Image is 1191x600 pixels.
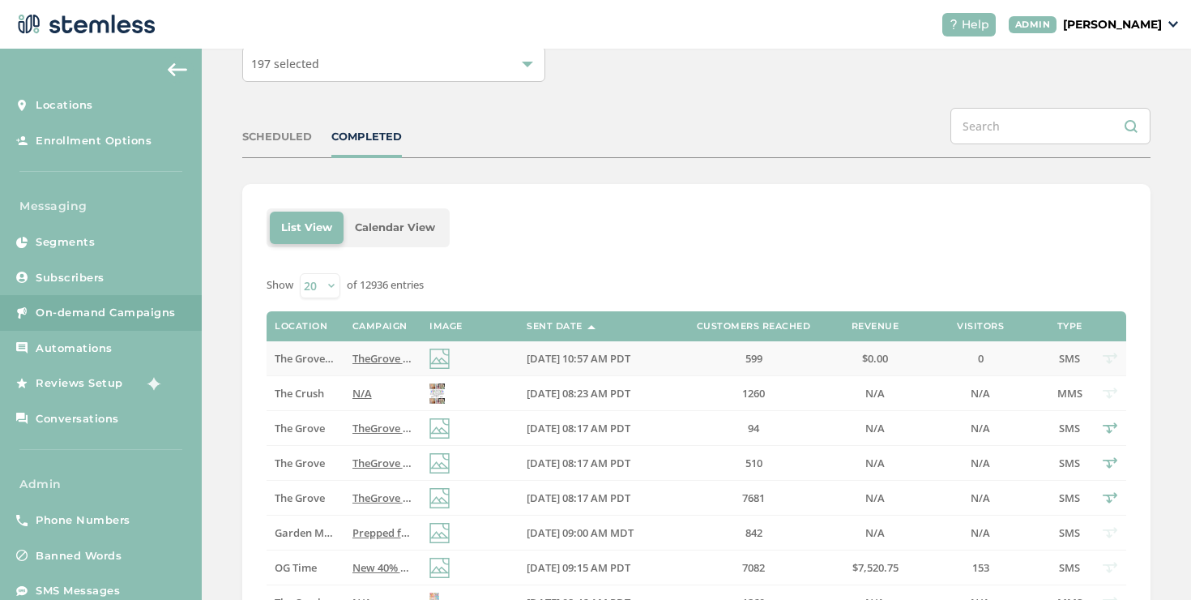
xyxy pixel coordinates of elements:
span: N/A [971,491,990,505]
span: 842 [745,525,762,540]
label: 09/04/2025 08:17 AM PDT [527,491,664,505]
label: SMS [1053,456,1086,470]
label: N/A [924,456,1037,470]
p: [PERSON_NAME] [1063,16,1162,33]
span: 1260 [742,386,765,401]
label: Revenue [852,321,899,332]
span: N/A [865,421,885,435]
img: icon-img-d887fa0c.svg [429,418,450,439]
img: tfNkFkAXPYAxdxkxMFiIWrqwBmW8Rm.jpg [429,384,445,404]
span: N/A [865,491,885,505]
span: The Grove [275,421,325,435]
img: icon-img-d887fa0c.svg [429,558,450,578]
span: [DATE] 08:17 AM PDT [527,456,630,470]
label: N/A [924,422,1037,435]
span: TheGrove La Mesa: You have a new notification waiting for you, {first_name}! Reply END to cancel [352,421,840,435]
span: [DATE] 09:00 AM MDT [527,525,634,540]
input: Search [950,108,1150,144]
label: 09/04/2025 08:17 AM PDT [527,422,664,435]
label: 09/04/2025 09:00 AM MDT [527,526,664,540]
img: icon-img-d887fa0c.svg [429,488,450,508]
span: SMS [1059,456,1080,470]
span: Enrollment Options [36,133,152,149]
span: TheGrove La Mesa: You have a new notification waiting for you, {first_name}! Reply END to cancel [352,456,840,470]
label: TheGrove La Mesa: You have a new notification waiting for you, {first_name}! Reply END to cancel [352,456,413,470]
label: of 12936 entries [347,277,424,294]
span: SMS [1059,525,1080,540]
label: N/A [843,387,907,401]
span: N/A [865,386,885,401]
label: SMS [1053,561,1086,575]
label: The Crush [275,387,335,401]
span: SMS [1059,351,1080,366]
label: 7681 [681,491,826,505]
img: icon-sort-1e1d7615.svg [587,325,595,329]
img: icon-img-d887fa0c.svg [429,349,450,369]
span: 510 [745,456,762,470]
label: Prepped for the weekend? Let us help. 🌸 Sunday stock-up deals are ON! Reply END to cancel [352,526,413,540]
label: 153 [924,561,1037,575]
span: 197 selected [251,56,319,71]
span: $0.00 [862,351,888,366]
span: N/A [865,525,885,540]
span: Automations [36,341,113,357]
label: SMS [1053,352,1086,366]
label: Campaign [352,321,408,332]
label: 09/03/2025 09:15 AM PDT [527,561,664,575]
label: 0 [924,352,1037,366]
div: Chat Widget [1110,522,1191,600]
label: Visitors [957,321,1004,332]
span: $7,520.75 [852,560,899,575]
label: The Grove (Dutchie) [275,352,335,366]
label: N/A [843,456,907,470]
span: SMS [1059,560,1080,575]
label: MMS [1053,387,1086,401]
span: The Grove [275,456,325,470]
span: N/A [865,456,885,470]
span: Locations [36,97,93,114]
span: Phone Numbers [36,512,130,529]
label: Show [267,277,293,294]
span: [DATE] 08:23 AM PDT [527,386,630,401]
span: Conversations [36,411,119,427]
span: Banned Words [36,548,122,564]
span: N/A [971,386,990,401]
span: The Grove (Dutchie) [275,351,373,366]
label: 7082 [681,561,826,575]
label: 510 [681,456,826,470]
span: 7082 [742,560,765,575]
span: SMS Messages [36,583,120,599]
li: List View [270,212,344,244]
label: New 40% Off Deals at OG Time....1) Click The Link....2) Request The Code...3) Insert The 4 Digit ... [352,561,413,575]
label: 09/04/2025 10:57 AM PDT [527,352,664,366]
img: icon-arrow-back-accent-c549486e.svg [168,63,187,76]
span: The Grove [275,491,325,505]
label: TheGrove La Mesa: You have a new notification waiting for you, {first_name}! Reply END to cancel [352,422,413,435]
label: 842 [681,526,826,540]
label: 1260 [681,387,826,401]
span: OG Time [275,560,317,575]
label: TheGrove La Mesa: You have a new notification waiting for you, {first_name}! Reply END to cancel [352,491,413,505]
div: ADMIN [1009,16,1057,33]
span: Prepped for the weekend? Let us help. 🌸 [DATE] stock-up deals are ON! Reply END to cancel [352,525,809,540]
span: TheGrove La Mesa: You have a new notification waiting for you, {first_name}! Reply END to cancel [352,491,840,505]
span: 599 [745,351,762,366]
span: SMS [1059,421,1080,435]
span: TheGrove La Mesa: You have a new notification waiting for you, {first_name}! Reply END to cancel [352,351,840,366]
img: glitter-stars-b7820f95.gif [135,367,168,400]
span: Segments [36,234,95,251]
div: SCHEDULED [242,129,312,145]
span: Help [962,16,989,33]
span: Subscribers [36,270,105,286]
span: Reviews Setup [36,375,123,392]
label: N/A [843,491,907,505]
label: The Grove [275,422,335,435]
span: 153 [972,560,989,575]
div: COMPLETED [331,129,402,145]
label: Location [275,321,327,332]
span: N/A [352,386,372,401]
img: logo-dark-0685b13c.svg [13,8,156,41]
label: Type [1057,321,1082,332]
label: 09/04/2025 08:17 AM PDT [527,456,664,470]
label: SMS [1053,526,1086,540]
